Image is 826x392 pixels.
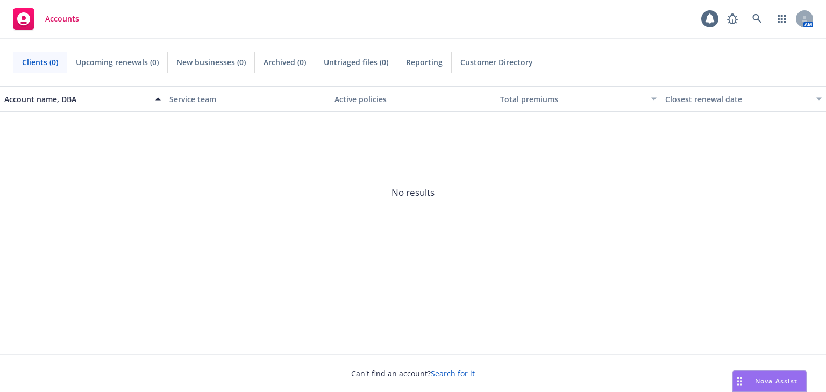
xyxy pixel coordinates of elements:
[334,94,491,105] div: Active policies
[431,368,475,379] a: Search for it
[165,86,330,112] button: Service team
[45,15,79,23] span: Accounts
[406,56,443,68] span: Reporting
[722,8,743,30] a: Report a Bug
[264,56,306,68] span: Archived (0)
[351,368,475,379] span: Can't find an account?
[500,94,645,105] div: Total premiums
[9,4,83,34] a: Accounts
[76,56,159,68] span: Upcoming renewals (0)
[4,94,149,105] div: Account name, DBA
[324,56,388,68] span: Untriaged files (0)
[496,86,661,112] button: Total premiums
[665,94,810,105] div: Closest renewal date
[746,8,768,30] a: Search
[661,86,826,112] button: Closest renewal date
[733,371,746,391] div: Drag to move
[176,56,246,68] span: New businesses (0)
[755,376,797,386] span: Nova Assist
[732,370,807,392] button: Nova Assist
[771,8,793,30] a: Switch app
[169,94,326,105] div: Service team
[460,56,533,68] span: Customer Directory
[330,86,495,112] button: Active policies
[22,56,58,68] span: Clients (0)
